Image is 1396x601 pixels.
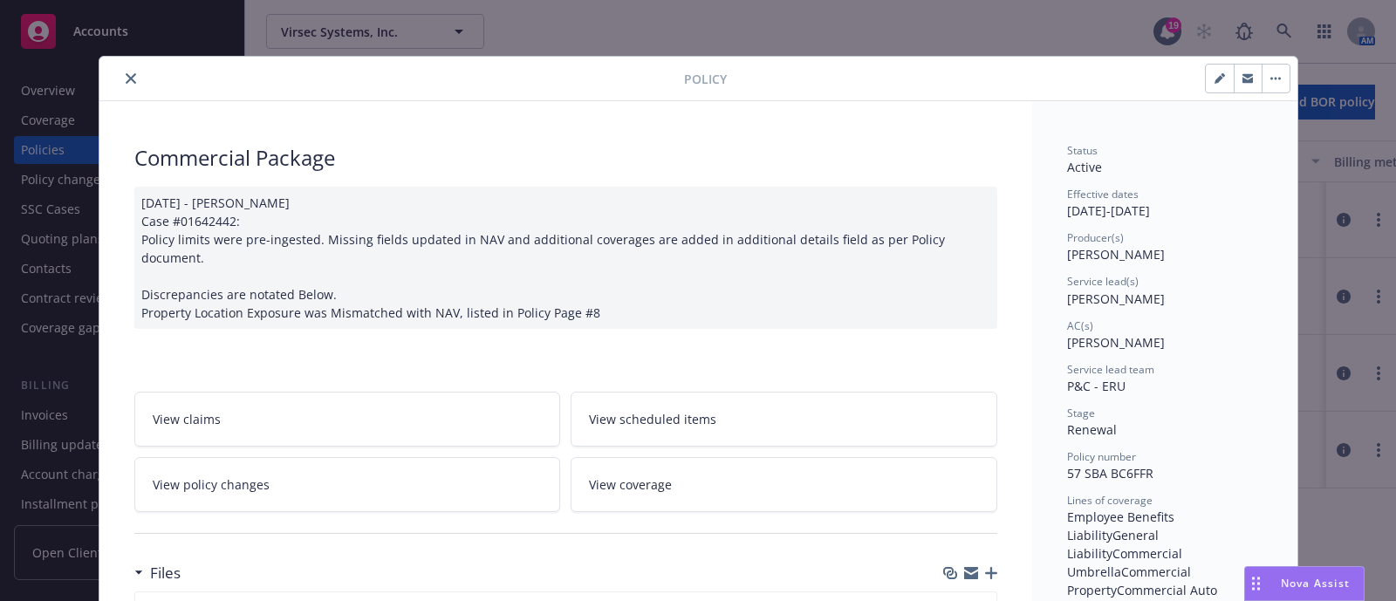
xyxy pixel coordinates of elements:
div: [DATE] - [DATE] [1067,187,1263,220]
span: [PERSON_NAME] [1067,246,1165,263]
span: Stage [1067,406,1095,420]
span: Effective dates [1067,187,1139,201]
span: View policy changes [153,475,270,494]
span: Renewal [1067,421,1117,438]
span: [PERSON_NAME] [1067,290,1165,307]
span: Policy [684,70,727,88]
span: Policy number [1067,449,1136,464]
span: Service lead(s) [1067,274,1139,289]
div: Files [134,562,181,584]
span: Service lead team [1067,362,1154,377]
span: AC(s) [1067,318,1093,333]
span: P&C - ERU [1067,378,1126,394]
span: View scheduled items [589,410,716,428]
button: close [120,68,141,89]
span: 57 SBA BC6FFR [1067,465,1153,481]
span: View claims [153,410,221,428]
h3: Files [150,562,181,584]
span: General Liability [1067,527,1162,562]
span: Nova Assist [1281,576,1350,591]
a: View claims [134,392,561,447]
div: [DATE] - [PERSON_NAME] Case #01642442: Policy limits were pre-ingested. Missing fields updated in... [134,187,997,329]
span: Commercial Umbrella [1067,545,1186,580]
div: Drag to move [1245,567,1267,600]
span: Producer(s) [1067,230,1124,245]
div: Commercial Package [134,143,997,173]
span: Lines of coverage [1067,493,1153,508]
button: Nova Assist [1244,566,1365,601]
span: Active [1067,159,1102,175]
a: View coverage [571,457,997,512]
a: View policy changes [134,457,561,512]
span: Employee Benefits Liability [1067,509,1178,543]
span: View coverage [589,475,672,494]
span: Status [1067,143,1098,158]
a: View scheduled items [571,392,997,447]
span: Commercial Property [1067,563,1194,598]
span: [PERSON_NAME] [1067,334,1165,351]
